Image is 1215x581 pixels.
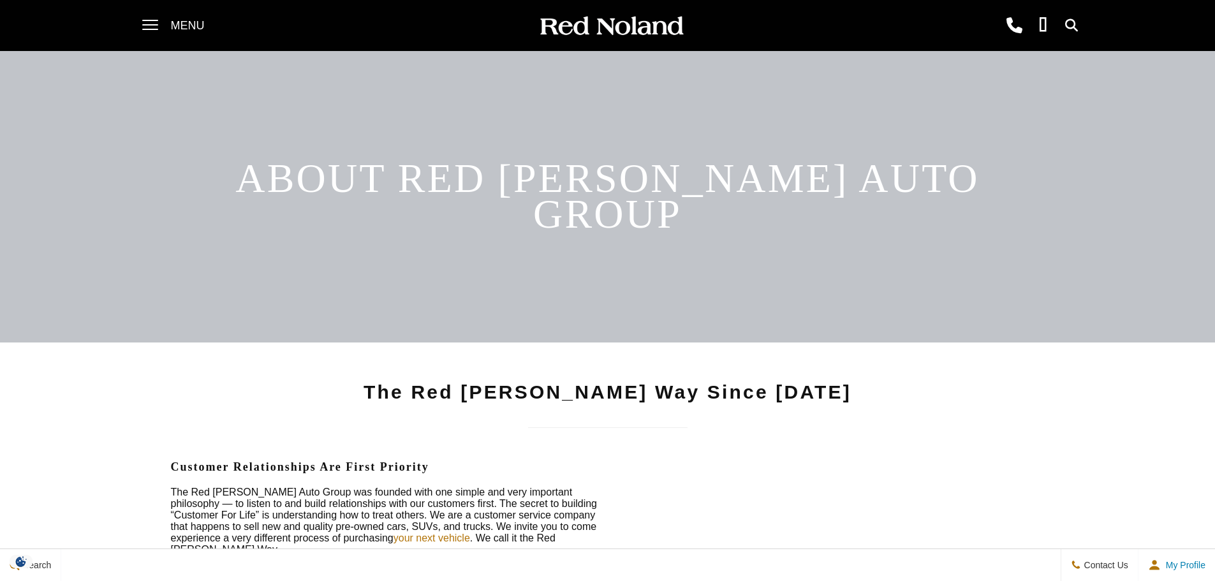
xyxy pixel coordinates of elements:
[171,487,598,555] p: The Red [PERSON_NAME] Auto Group was founded with one simple and very important philosophy — to l...
[1138,549,1215,581] button: Open user profile menu
[1081,560,1128,570] span: Contact Us
[171,453,598,480] h3: Customer Relationships Are First Priority
[394,533,470,543] a: your next vehicle
[6,555,36,568] img: Opt-Out Icon
[171,161,1045,232] h2: About Red [PERSON_NAME] Auto Group
[6,555,36,568] section: Click to Open Cookie Consent Modal
[1161,560,1205,570] span: My Profile
[538,15,684,38] img: Red Noland Auto Group
[161,367,1054,418] h1: The Red [PERSON_NAME] Way Since [DATE]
